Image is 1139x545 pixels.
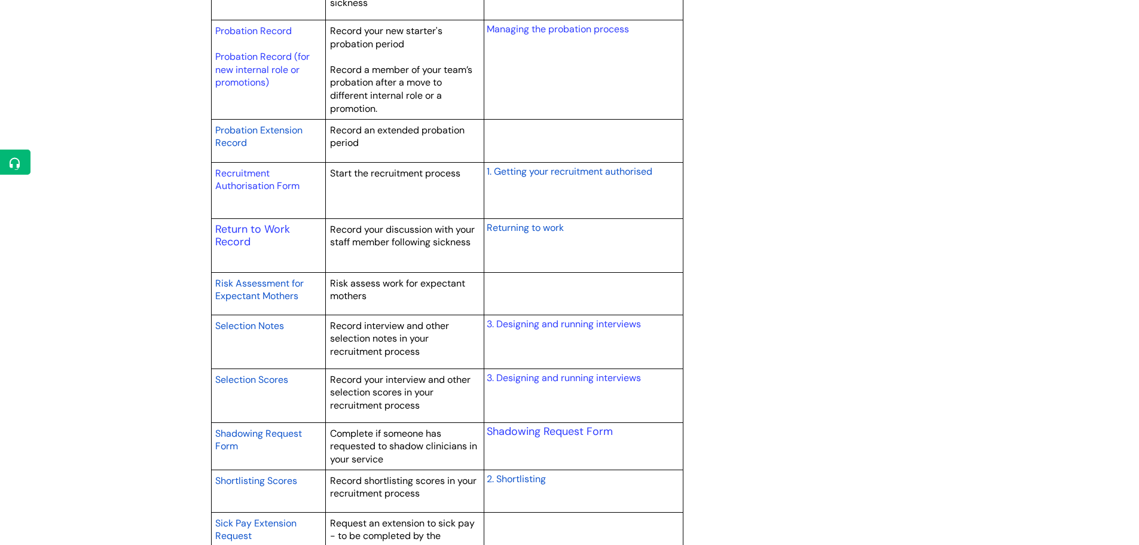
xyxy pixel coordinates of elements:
[215,277,304,303] span: Risk Assessment for Expectant Mothers
[215,427,302,453] span: Shadowing Request Form
[215,25,292,37] a: Probation Record
[215,123,303,150] a: Probation Extension Record
[487,221,564,234] span: Returning to work
[215,167,300,193] a: Recruitment Authorisation Form
[487,473,546,485] span: 2. Shortlisting
[215,426,302,453] a: Shadowing Request Form
[330,25,442,50] span: Record your new starter's probation period
[487,220,564,235] a: Returning to work
[330,63,472,115] span: Record a member of your team’s probation after a move to different internal role or a promotion.
[215,473,297,488] a: Shortlisting Scores
[215,222,290,249] a: Return to Work Record
[487,23,629,35] a: Managing the probation process
[330,167,460,179] span: Start the recruitment process
[215,50,310,89] a: Probation Record (for new internal role or promotions)
[215,372,288,386] a: Selection Scores
[215,276,304,303] a: Risk Assessment for Expectant Mothers
[330,373,471,412] span: Record your interview and other selection scores in your recruitment process
[215,474,297,487] span: Shortlisting Scores
[215,124,303,150] span: Probation Extension Record
[330,124,465,150] span: Record an extended probation period
[487,424,613,439] a: Shadowing Request Form
[330,474,477,500] span: Record shortlisting scores in your recruitment process
[215,517,297,543] span: Sick Pay Extension Request
[487,164,652,178] a: 1. Getting your recruitment authorised
[330,427,477,465] span: Complete if someone has requested to shadow clinicians in your service
[330,277,465,303] span: Risk assess work for expectant mothers
[330,223,475,249] span: Record your discussion with your staff member following sickness
[215,318,284,333] a: Selection Notes
[330,319,449,358] span: Record interview and other selection notes in your recruitment process
[487,471,546,486] a: 2. Shortlisting
[487,165,652,178] span: 1. Getting your recruitment authorised
[487,318,641,330] a: 3. Designing and running interviews
[215,319,284,332] span: Selection Notes
[215,373,288,386] span: Selection Scores
[487,372,641,384] a: 3. Designing and running interviews
[215,516,297,543] a: Sick Pay Extension Request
